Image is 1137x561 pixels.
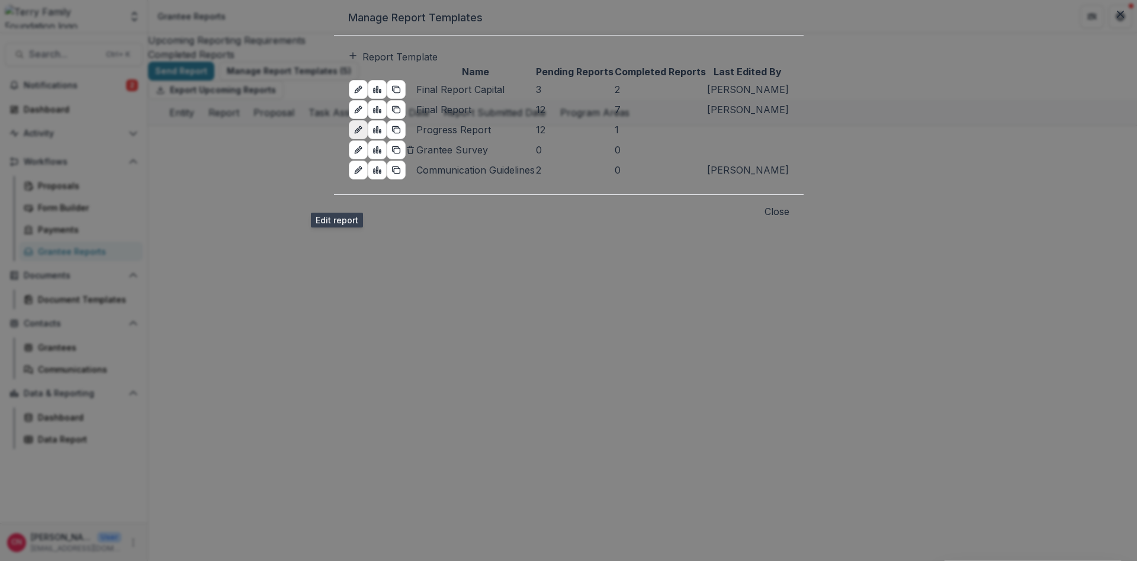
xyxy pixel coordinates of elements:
td: Grantee Survey [416,140,535,160]
a: view-aggregated-responses [368,140,387,159]
td: [PERSON_NAME] [706,160,789,180]
td: 0 [535,140,614,160]
button: duplicate-report-responses [387,161,406,179]
td: 12 [535,120,614,140]
a: edit-report [349,120,368,139]
td: 7 [614,100,706,120]
a: edit-report [349,80,368,99]
a: view-aggregated-responses [368,161,387,179]
td: Communication Guidelines [416,160,535,180]
td: 1 [614,120,706,140]
td: 2 [535,160,614,180]
th: Completed Reports [614,64,706,79]
button: duplicate-report-responses [387,80,406,99]
th: Name [416,64,535,79]
td: [PERSON_NAME] [706,79,789,100]
button: duplicate-report-responses [387,140,406,159]
a: Report Template [348,51,438,63]
td: Progress Report [416,120,535,140]
button: duplicate-report-responses [387,100,406,119]
button: duplicate-report-responses [387,120,406,139]
td: 0 [614,160,706,180]
td: Final Report [416,100,535,120]
td: 2 [614,79,706,100]
a: view-aggregated-responses [368,80,387,99]
button: delete-report [406,142,415,156]
a: view-aggregated-responses [368,120,387,139]
a: edit-report [349,140,368,159]
th: Last Edited By [706,64,789,79]
button: Close [765,204,789,219]
td: [PERSON_NAME] [706,100,789,120]
a: edit-report [349,161,368,179]
a: view-aggregated-responses [368,100,387,119]
td: 0 [614,140,706,160]
th: Pending Reports [535,64,614,79]
button: Close [1111,5,1130,24]
td: 12 [535,100,614,120]
td: 3 [535,79,614,100]
td: Final Report Capital [416,79,535,100]
a: edit-report [349,100,368,119]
